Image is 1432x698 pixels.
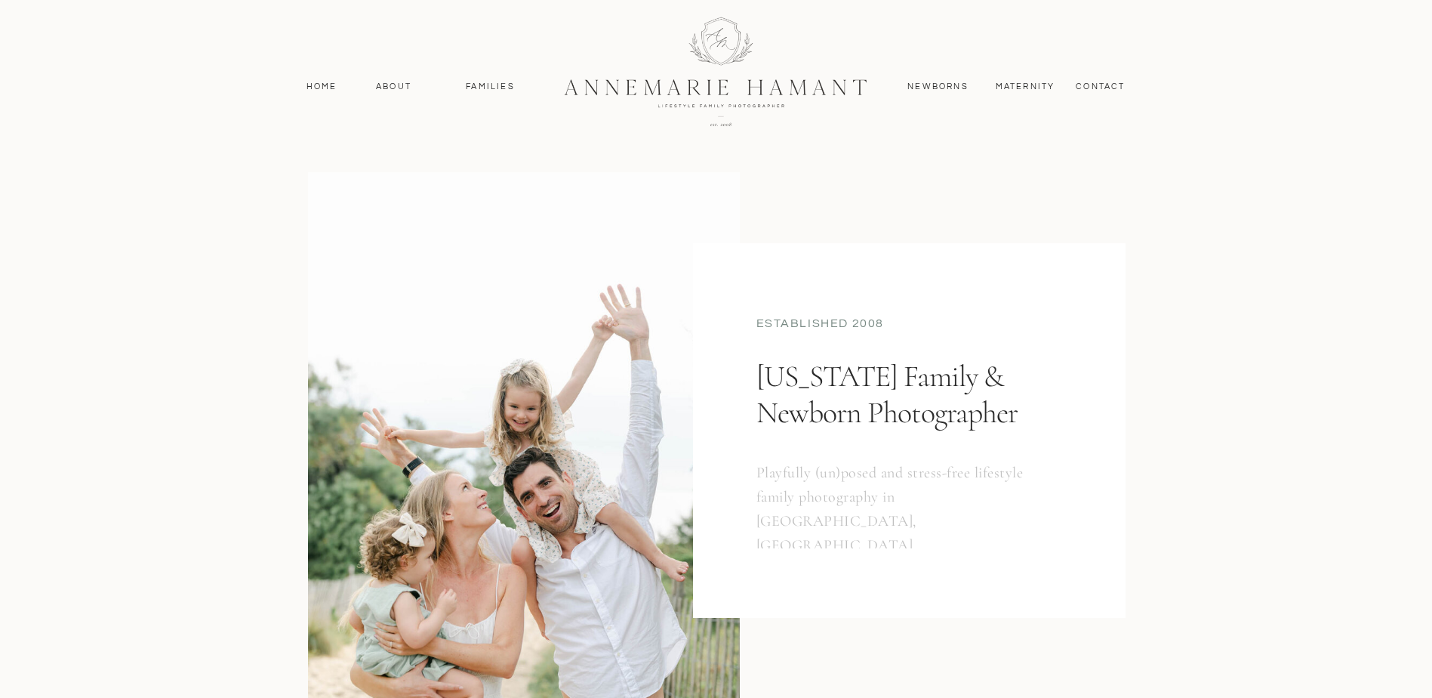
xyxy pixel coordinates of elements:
a: About [372,80,416,94]
a: MAternity [996,80,1054,94]
a: Families [457,80,525,94]
div: established 2008 [756,315,1063,335]
h3: Playfully (un)posed and stress-free lifestyle family photography in [GEOGRAPHIC_DATA], [GEOGRAPHI... [756,461,1041,548]
a: contact [1068,80,1134,94]
a: Newborns [902,80,975,94]
a: Home [300,80,344,94]
h1: [US_STATE] Family & Newborn Photographer [756,358,1055,489]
